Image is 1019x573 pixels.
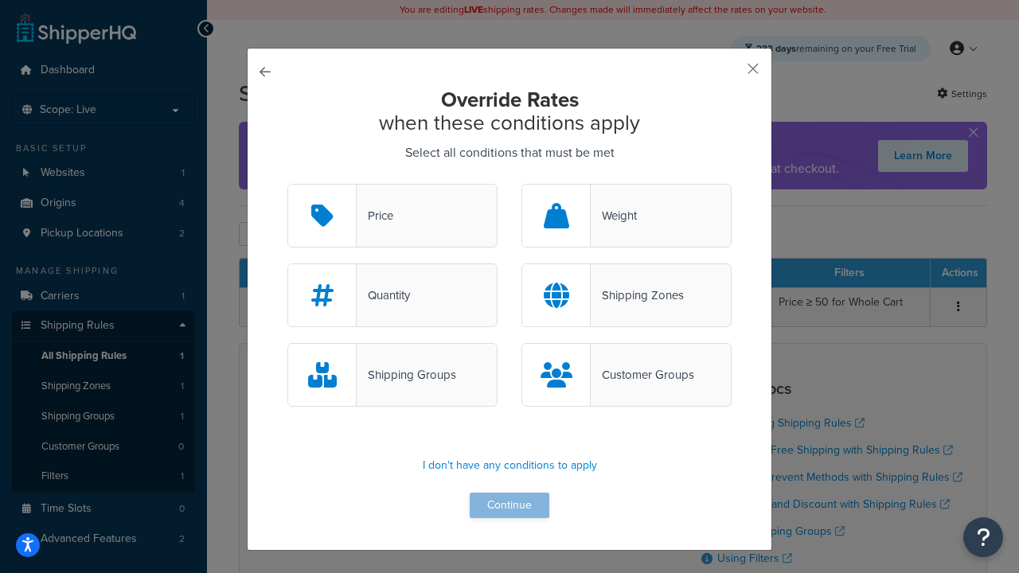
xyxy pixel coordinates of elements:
strong: Override Rates [441,84,579,115]
div: Shipping Zones [591,284,684,306]
button: Open Resource Center [963,517,1003,557]
p: I don't have any conditions to apply [287,454,732,477]
div: Price [357,205,393,227]
div: Quantity [357,284,410,306]
div: Weight [591,205,637,227]
div: Customer Groups [591,364,694,386]
div: Shipping Groups [357,364,456,386]
p: Select all conditions that must be met [287,142,732,164]
h2: when these conditions apply [287,88,732,134]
